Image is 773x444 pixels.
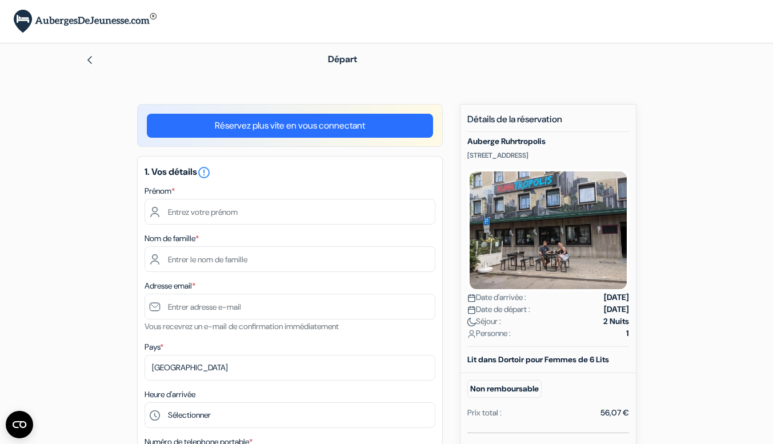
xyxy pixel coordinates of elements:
a: Réservez plus vite en vous connectant [147,114,433,138]
b: Lit dans Dortoir pour Femmes de 6 Lits [467,354,609,365]
label: Heure d'arrivée [145,389,195,401]
div: 56,07 € [600,407,629,419]
p: [STREET_ADDRESS] [467,151,629,160]
h5: Auberge Ruhrtropolis [467,137,629,146]
img: calendar.svg [467,306,476,314]
img: moon.svg [467,318,476,326]
label: Adresse email [145,280,195,292]
strong: [DATE] [604,303,629,315]
span: Date d'arrivée : [467,291,526,303]
input: Entrer le nom de famille [145,246,435,272]
i: error_outline [197,166,211,179]
small: Non remboursable [467,380,542,398]
span: Départ [328,53,357,65]
small: Vous recevrez un e-mail de confirmation immédiatement [145,321,339,331]
strong: [DATE] [604,291,629,303]
span: Personne : [467,327,511,339]
button: Open CMP widget [6,411,33,438]
img: AubergesDeJeunesse.com [14,10,157,33]
div: Prix total : [467,407,502,419]
h5: Détails de la réservation [467,114,629,132]
img: calendar.svg [467,294,476,302]
label: Prénom [145,185,175,197]
a: error_outline [197,166,211,178]
input: Entrer adresse e-mail [145,294,435,319]
img: user_icon.svg [467,330,476,338]
label: Nom de famille [145,233,199,245]
span: Séjour : [467,315,501,327]
span: Date de départ : [467,303,530,315]
strong: 1 [626,327,629,339]
h5: 1. Vos détails [145,166,435,179]
img: left_arrow.svg [85,55,94,65]
input: Entrez votre prénom [145,199,435,225]
strong: 2 Nuits [603,315,629,327]
label: Pays [145,341,163,353]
